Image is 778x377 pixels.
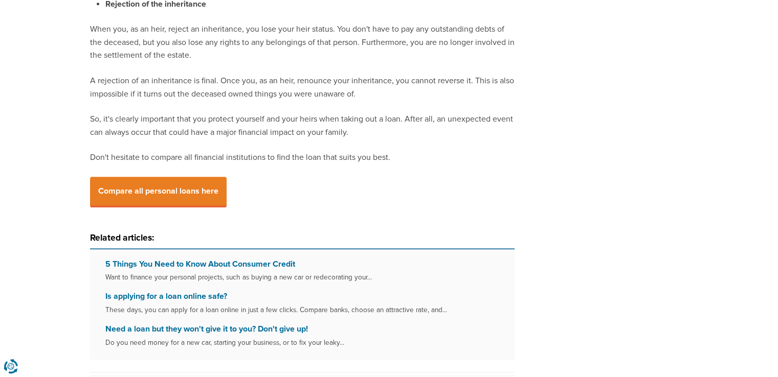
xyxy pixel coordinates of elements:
[90,152,390,162] font: Don't hesitate to compare all financial institutions to find the loan that suits you best.
[98,186,218,196] font: Compare all personal loans here
[90,232,154,243] font: Related articles:
[105,338,344,347] font: Do you need money for a new car, starting your business, or to fix your leaky...
[105,291,227,301] a: Is applying for a loan online safe?
[90,186,227,196] a: Compare all personal loans here
[90,76,514,99] font: A rejection of an inheritance is final. Once you, as an heir, renounce your inheritance, you cann...
[105,273,372,281] font: Want to finance your personal projects, such as buying a new car or redecorating your...
[90,114,513,137] font: So, it's clearly important that you protect yourself and your heirs when taking out a loan. After...
[105,324,308,334] a: Need a loan but they won't give it to you? Don't give up!
[90,24,515,60] font: When you, as an heir, reject an inheritance, you lose your heir status. You don't have to pay any...
[105,259,295,269] a: 5 Things You Need to Know About Consumer Credit
[105,305,447,314] font: These days, you can apply for a loan online in just a few clicks. Compare banks, choose an attrac...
